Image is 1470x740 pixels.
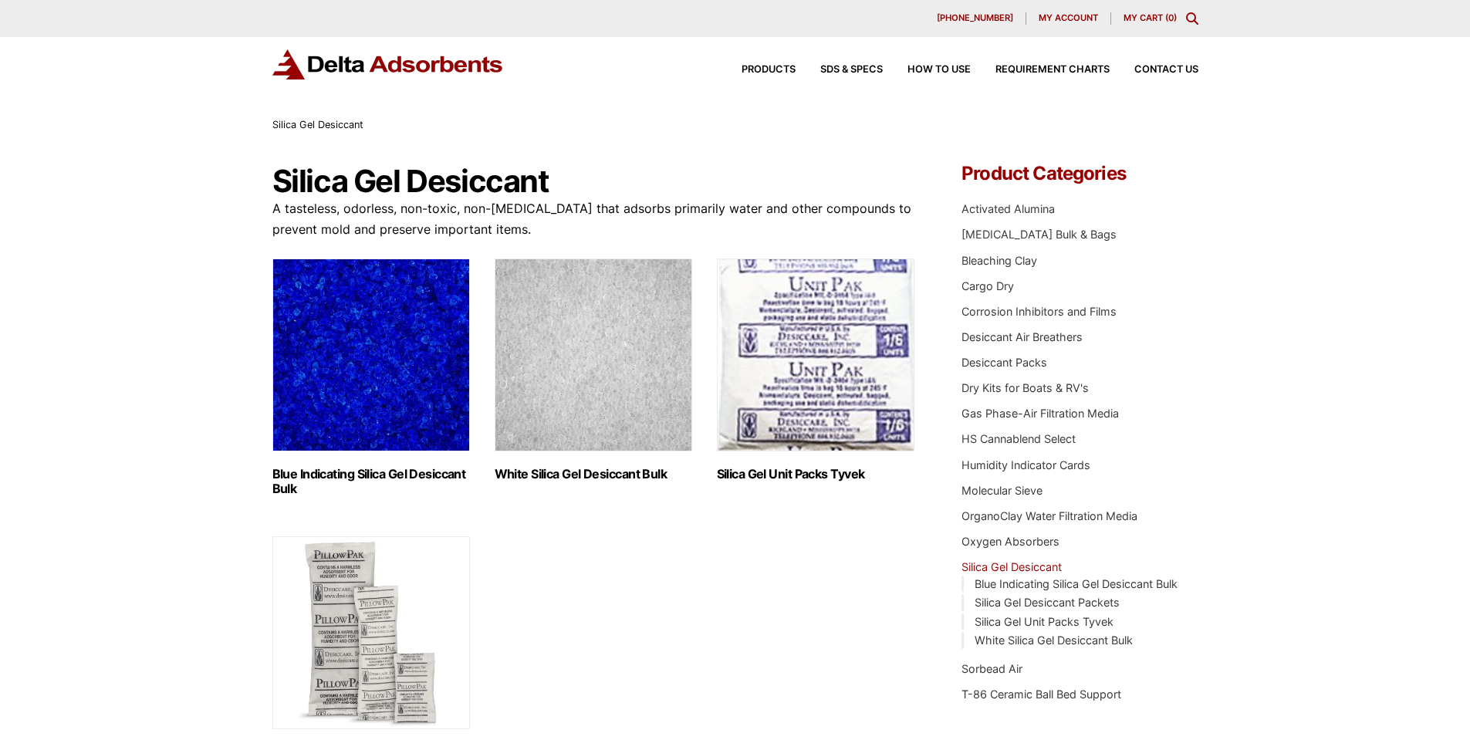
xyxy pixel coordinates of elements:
[272,258,470,496] a: Visit product category Blue Indicating Silica Gel Desiccant Bulk
[975,596,1120,609] a: Silica Gel Desiccant Packets
[961,202,1055,215] a: Activated Alumina
[961,356,1047,369] a: Desiccant Packs
[961,560,1062,573] a: Silica Gel Desiccant
[961,279,1014,292] a: Cargo Dry
[495,258,692,451] img: White Silica Gel Desiccant Bulk
[495,467,692,482] h2: White Silica Gel Desiccant Bulk
[961,254,1037,267] a: Bleaching Clay
[1186,12,1198,25] div: Toggle Modal Content
[272,119,363,130] span: Silica Gel Desiccant
[1124,12,1177,23] a: My Cart (0)
[961,432,1076,445] a: HS Cannablend Select
[1168,12,1174,23] span: 0
[1039,14,1098,22] span: My account
[1026,12,1111,25] a: My account
[995,65,1110,75] span: Requirement Charts
[971,65,1110,75] a: Requirement Charts
[742,65,796,75] span: Products
[961,535,1059,548] a: Oxygen Absorbers
[961,164,1198,183] h4: Product Categories
[272,536,470,729] img: Silica Gel Desiccant Packets
[820,65,883,75] span: SDS & SPECS
[717,258,914,482] a: Visit product category Silica Gel Unit Packs Tyvek
[717,258,914,451] img: Silica Gel Unit Packs Tyvek
[961,330,1083,343] a: Desiccant Air Breathers
[961,228,1117,241] a: [MEDICAL_DATA] Bulk & Bags
[1134,65,1198,75] span: Contact Us
[272,164,916,198] h1: Silica Gel Desiccant
[717,65,796,75] a: Products
[907,65,971,75] span: How to Use
[975,577,1178,590] a: Blue Indicating Silica Gel Desiccant Bulk
[272,258,470,451] img: Blue Indicating Silica Gel Desiccant Bulk
[717,467,914,482] h2: Silica Gel Unit Packs Tyvek
[272,49,504,79] img: Delta Adsorbents
[961,381,1089,394] a: Dry Kits for Boats & RV's
[924,12,1026,25] a: [PHONE_NUMBER]
[883,65,971,75] a: How to Use
[796,65,883,75] a: SDS & SPECS
[961,484,1043,497] a: Molecular Sieve
[1110,65,1198,75] a: Contact Us
[975,615,1113,628] a: Silica Gel Unit Packs Tyvek
[961,688,1121,701] a: T-86 Ceramic Ball Bed Support
[975,634,1133,647] a: White Silica Gel Desiccant Bulk
[272,467,470,496] h2: Blue Indicating Silica Gel Desiccant Bulk
[272,198,916,240] p: A tasteless, odorless, non-toxic, non-[MEDICAL_DATA] that adsorbs primarily water and other compo...
[961,458,1090,471] a: Humidity Indicator Cards
[495,258,692,482] a: Visit product category White Silica Gel Desiccant Bulk
[961,662,1022,675] a: Sorbead Air
[961,509,1137,522] a: OrganoClay Water Filtration Media
[937,14,1013,22] span: [PHONE_NUMBER]
[961,305,1117,318] a: Corrosion Inhibitors and Films
[961,407,1119,420] a: Gas Phase-Air Filtration Media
